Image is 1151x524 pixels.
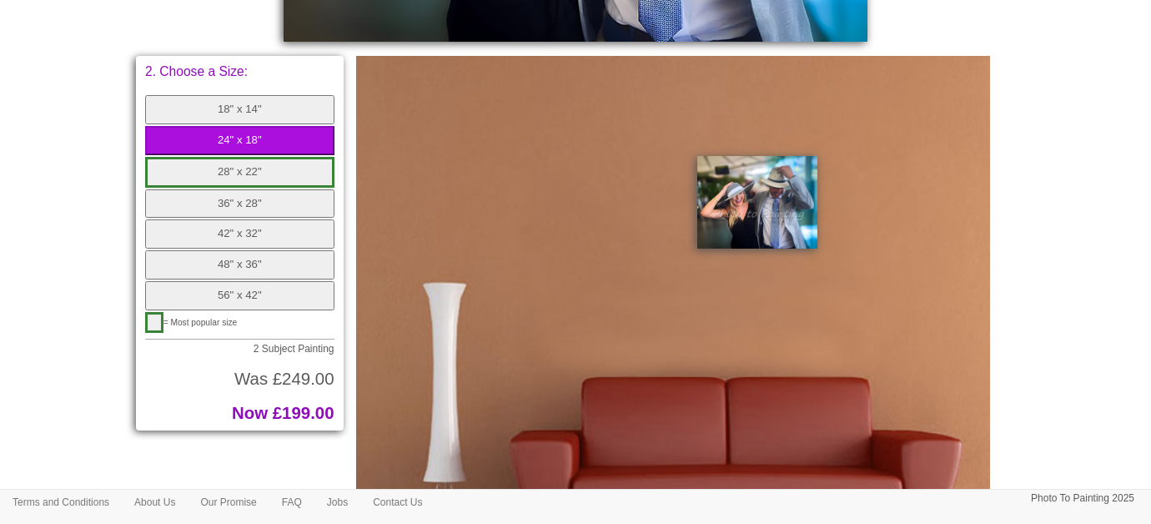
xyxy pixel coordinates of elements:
[145,157,334,188] button: 28" x 22"
[697,156,817,249] img: Painting
[269,490,314,515] a: FAQ
[360,490,435,515] a: Contact Us
[163,318,238,327] span: = Most popular size
[145,344,334,354] p: 2 Subject Painting
[188,490,269,515] a: Our Promise
[145,281,334,310] button: 56" x 42"
[145,189,334,219] button: 36" x 28"
[122,490,188,515] a: About Us
[145,65,334,78] p: 2. Choose a Size:
[273,404,334,422] span: £199.00
[314,490,360,515] a: Jobs
[1031,490,1134,507] p: Photo To Painting 2025
[145,219,334,249] button: 42" x 32"
[145,250,334,280] button: 48" x 36"
[145,95,334,124] button: 18" x 14"
[234,370,334,388] span: Was £249.00
[232,404,268,422] span: Now
[145,126,334,155] button: 24" x 18"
